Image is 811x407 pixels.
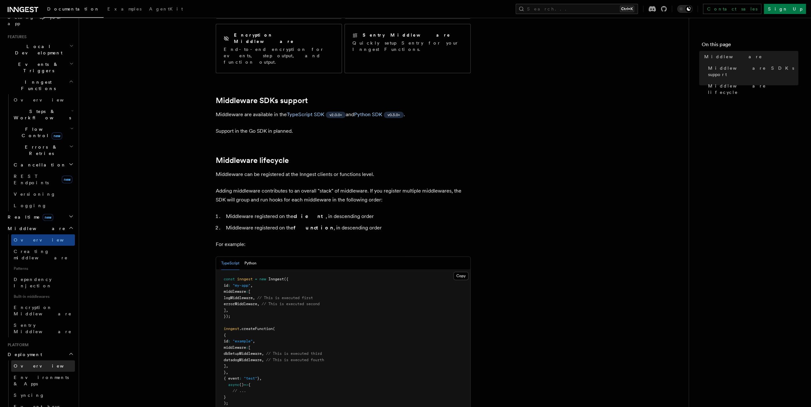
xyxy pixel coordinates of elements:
[11,274,75,291] a: Dependency Injection
[5,41,75,59] button: Local Development
[11,144,69,157] span: Errors & Retries
[5,211,75,223] button: Realtimenew
[11,234,75,246] a: Overview
[14,277,52,288] span: Dependency Injection
[453,272,468,280] button: Copy
[11,319,75,337] a: Sentry Middleware
[14,203,47,208] span: Logging
[5,11,75,29] a: Setting up your app
[149,6,183,11] span: AgentKit
[216,96,308,105] a: Middleware SDKs support
[224,283,228,288] span: id
[224,314,230,319] span: });
[233,339,253,343] span: "example"
[5,225,66,232] span: Middleware
[246,345,248,350] span: :
[14,237,79,242] span: Overview
[224,333,226,337] span: {
[43,214,53,221] span: new
[266,351,322,356] span: // This is executed third
[228,382,239,387] span: async
[216,127,471,136] p: Support in the Go SDK in planned.
[14,97,79,102] span: Overview
[248,382,250,387] span: {
[14,249,68,260] span: Creating middleware
[706,80,798,98] a: Middleware lifecycle
[5,351,42,358] span: Deployment
[273,326,275,331] span: (
[224,277,235,281] span: const
[293,213,326,219] strong: client
[257,296,313,300] span: // This is executed first
[248,345,250,350] span: [
[43,2,104,18] a: Documentation
[248,289,250,294] span: [
[11,360,75,372] a: Overview
[11,263,75,274] span: Patterns
[284,277,288,281] span: ({
[293,225,334,231] strong: function
[764,4,806,14] a: Sign Up
[253,339,255,343] span: ,
[704,53,762,60] span: Middleware
[11,302,75,319] a: Encryption Middleware
[224,46,334,65] p: End-to-end encryption for events, step output, and function output.
[224,339,228,343] span: id
[224,345,246,350] span: middleware
[239,382,244,387] span: ()
[11,106,75,123] button: Steps & Workflows
[224,289,246,294] span: middleware
[14,305,72,316] span: Encryption Middleware
[224,370,226,375] span: }
[216,170,471,179] p: Middleware can be registered at the Inngest clients or functions level.
[11,108,71,121] span: Steps & Workflows
[5,342,29,347] span: Platform
[11,188,75,200] a: Versioning
[262,358,264,362] span: ,
[224,308,226,312] span: ]
[244,257,257,270] button: Python
[224,358,262,362] span: datadogMiddleware
[11,141,75,159] button: Errors & Retries
[14,393,45,398] span: Syncing
[11,200,75,211] a: Logging
[5,223,75,234] button: Middleware
[224,364,226,368] span: ]
[11,372,75,389] a: Environments & Apps
[5,43,69,56] span: Local Development
[14,192,56,197] span: Versioning
[224,351,262,356] span: dbSetupMiddleware
[228,283,230,288] span: :
[224,326,239,331] span: inngest
[5,76,75,94] button: Inngest Functions
[620,6,634,12] kbd: Ctrl+K
[352,40,463,53] p: Quickly setup Sentry for your Inngest Functions.
[224,223,471,232] li: Middleware registered on the , in descending order
[11,162,66,168] span: Cancellation
[262,351,264,356] span: ,
[216,156,289,165] a: Middleware lifecycle
[11,123,75,141] button: Flow Controlnew
[244,382,248,387] span: =>
[344,24,471,73] a: Sentry MiddlewareQuickly setup Sentry for your Inngest Functions.
[268,277,284,281] span: Inngest
[239,376,242,381] span: :
[259,277,266,281] span: new
[287,111,324,117] a: TypeScript SDK
[14,363,79,368] span: Overview
[239,326,273,331] span: .createFunction
[47,6,100,11] span: Documentation
[221,257,239,270] button: TypeScript
[237,277,253,281] span: inngest
[262,302,320,306] span: // This is executed second
[14,323,72,334] span: Sentry Middleware
[259,376,262,381] span: ,
[216,240,471,249] p: For example:
[224,296,253,300] span: logMiddleware
[5,214,53,220] span: Realtime
[14,174,49,185] span: REST Endpoints
[5,79,69,92] span: Inngest Functions
[216,24,342,73] a: Encryption MiddlewareEnd-to-end encryption for events, step output, and function output.
[702,51,798,62] a: Middleware
[234,32,334,45] h2: Encryption Middleware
